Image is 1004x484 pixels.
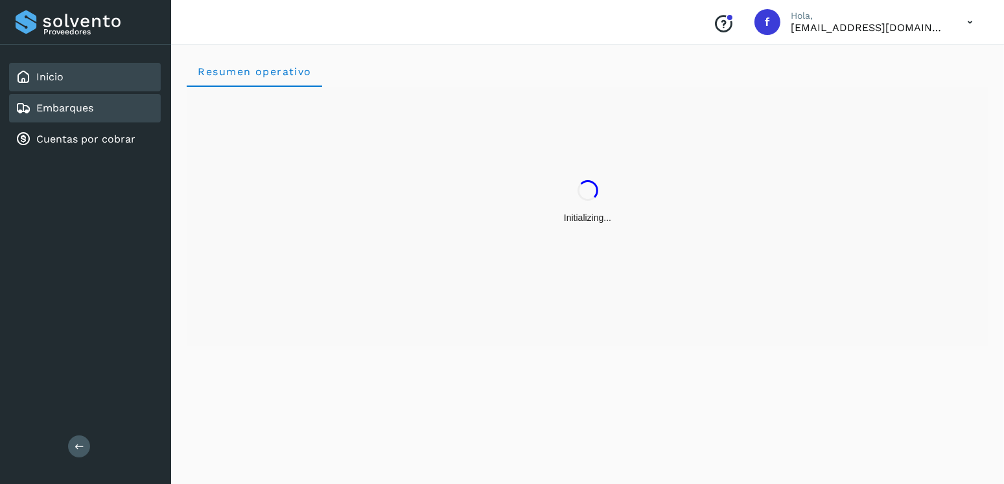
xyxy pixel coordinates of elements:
[36,71,64,83] a: Inicio
[791,10,946,21] p: Hola,
[9,94,161,122] div: Embarques
[43,27,156,36] p: Proveedores
[197,65,312,78] span: Resumen operativo
[36,133,135,145] a: Cuentas por cobrar
[791,21,946,34] p: facturacion@protransport.com.mx
[9,63,161,91] div: Inicio
[36,102,93,114] a: Embarques
[9,125,161,154] div: Cuentas por cobrar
